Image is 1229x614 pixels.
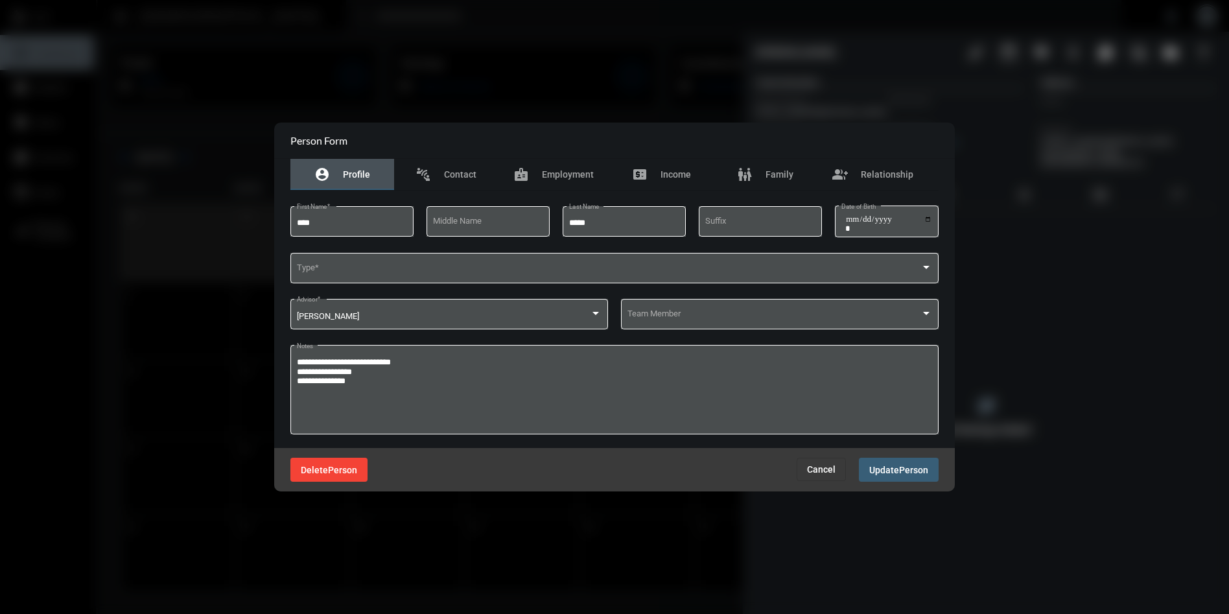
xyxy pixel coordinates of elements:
mat-icon: connect_without_contact [416,167,431,182]
mat-icon: account_circle [314,167,330,182]
span: Employment [542,169,594,180]
button: DeletePerson [290,458,368,482]
mat-icon: group_add [832,167,848,182]
span: Contact [444,169,476,180]
h2: Person Form [290,134,347,147]
span: Family [766,169,793,180]
span: Cancel [807,464,836,475]
span: Relationship [861,169,913,180]
button: Cancel [797,458,846,481]
mat-icon: family_restroom [737,167,753,182]
mat-icon: price_change [632,167,648,182]
span: Profile [343,169,370,180]
span: Update [869,465,899,475]
span: Delete [301,465,328,475]
span: Income [661,169,691,180]
span: Person [899,465,928,475]
mat-icon: badge [513,167,529,182]
span: Person [328,465,357,475]
span: [PERSON_NAME] [297,311,359,321]
button: UpdatePerson [859,458,939,482]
